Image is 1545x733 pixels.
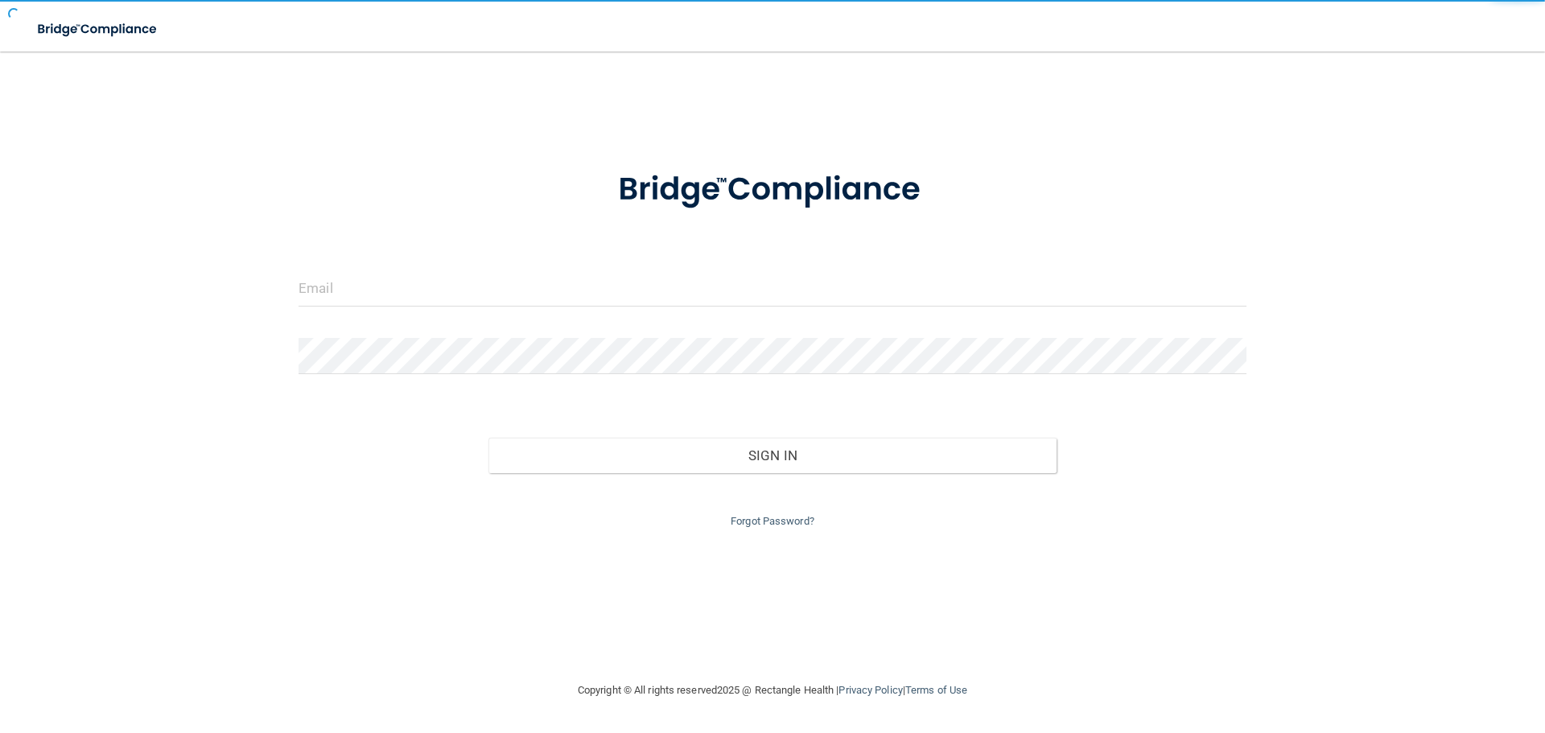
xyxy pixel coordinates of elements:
div: Copyright © All rights reserved 2025 @ Rectangle Health | | [479,665,1066,716]
button: Sign In [488,438,1057,473]
a: Privacy Policy [838,684,902,696]
img: bridge_compliance_login_screen.278c3ca4.svg [24,13,172,46]
img: bridge_compliance_login_screen.278c3ca4.svg [585,148,960,232]
a: Terms of Use [905,684,967,696]
input: Email [299,270,1246,307]
a: Forgot Password? [731,515,814,527]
